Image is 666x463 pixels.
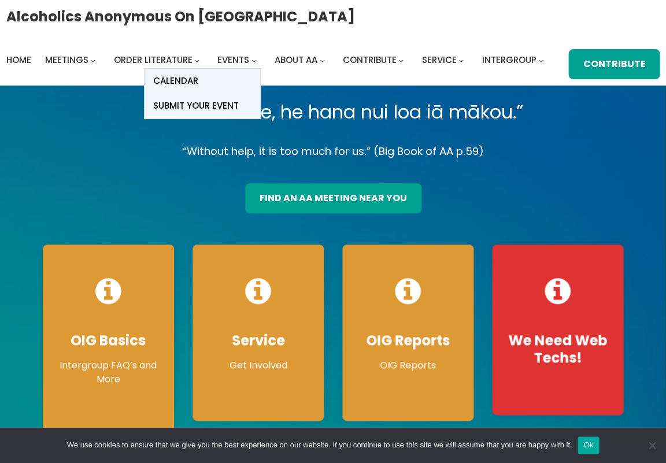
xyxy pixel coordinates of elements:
[421,54,456,66] span: Service
[217,54,249,66] span: Events
[538,57,543,62] button: Intergroup submenu
[320,57,325,62] button: About AA submenu
[45,54,88,66] span: Meetings
[54,358,162,386] p: Intergroup FAQ’s and More
[275,54,317,66] span: About AA
[482,54,536,66] span: Intergroup
[6,4,355,29] a: Alcoholics Anonymous on [GEOGRAPHIC_DATA]
[204,332,312,349] h4: Service
[34,142,633,161] p: “Without help, it is too much for us.” (Big Book of AA p.59)
[153,73,198,89] span: Calendar
[251,57,257,62] button: Events submenu
[354,358,462,372] p: OIG Reports
[194,57,199,62] button: Order Literature submenu
[343,54,397,66] span: Contribute
[67,439,572,451] span: We use cookies to ensure that we give you the best experience on our website. If you continue to ...
[343,52,397,68] a: Contribute
[6,54,31,66] span: Home
[54,332,162,349] h4: OIG Basics
[204,358,312,372] p: Get Involved
[458,57,464,62] button: Service submenu
[34,96,633,128] p: “Me kōkua ‘ole, he hana nui loa iā mākou.”
[354,332,462,349] h4: OIG Reports
[45,52,88,68] a: Meetings
[421,52,456,68] a: Service
[398,57,404,62] button: Contribute submenu
[145,94,260,118] a: Submit Your Event
[217,52,249,68] a: Events
[113,54,192,66] span: Order Literature
[646,439,657,451] span: No
[153,98,239,114] span: Submit Your Event
[568,49,660,79] a: Contribute
[6,52,31,68] a: Home
[482,52,536,68] a: Intergroup
[504,332,612,366] h4: We Need Web Techs!
[90,57,95,62] button: Meetings submenu
[6,52,547,68] nav: Intergroup
[145,69,260,94] a: Calendar
[275,52,317,68] a: About AA
[245,183,421,213] a: find an aa meeting near you
[578,436,599,454] button: Ok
